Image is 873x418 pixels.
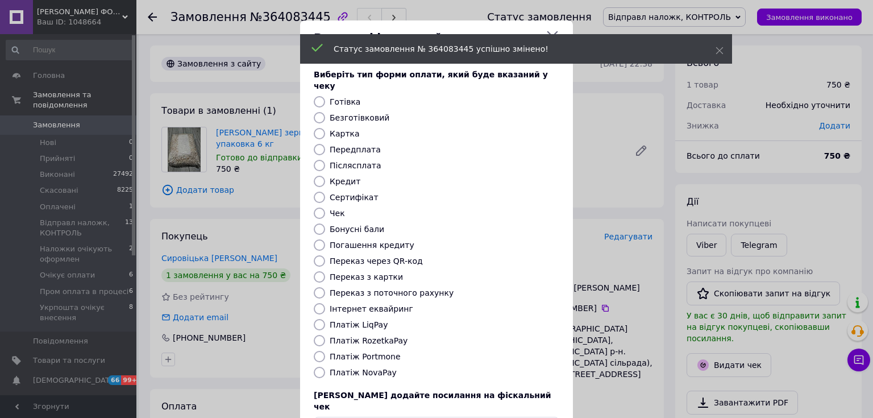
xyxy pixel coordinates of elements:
[330,352,401,361] label: Платіж Portmone
[330,129,360,138] label: Картка
[330,97,360,106] label: Готівка
[330,256,423,266] label: Переказ через QR-код
[330,288,454,297] label: Переказ з поточного рахунку
[330,241,414,250] label: Погашення кредиту
[330,193,379,202] label: Сертифікат
[330,145,381,154] label: Передплата
[314,391,551,411] span: [PERSON_NAME] додайте посилання на фіскальний чек
[334,43,687,55] div: Статус замовлення № 364083445 успішно змінено!
[330,336,408,345] label: Платіж RozetkaPay
[330,209,345,218] label: Чек
[330,161,381,170] label: Післясплата
[330,304,413,313] label: Інтернет еквайринг
[330,272,403,282] label: Переказ з картки
[330,368,397,377] label: Платіж NovaPay
[330,177,360,186] label: Кредит
[314,70,548,90] span: Виберіть тип форми оплати, який буде вказаний у чеку
[330,113,389,122] label: Безготівковий
[330,320,388,329] label: Платіж LiqPay
[314,30,541,46] span: Видати фіскальний чек
[330,225,384,234] label: Бонусні бали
